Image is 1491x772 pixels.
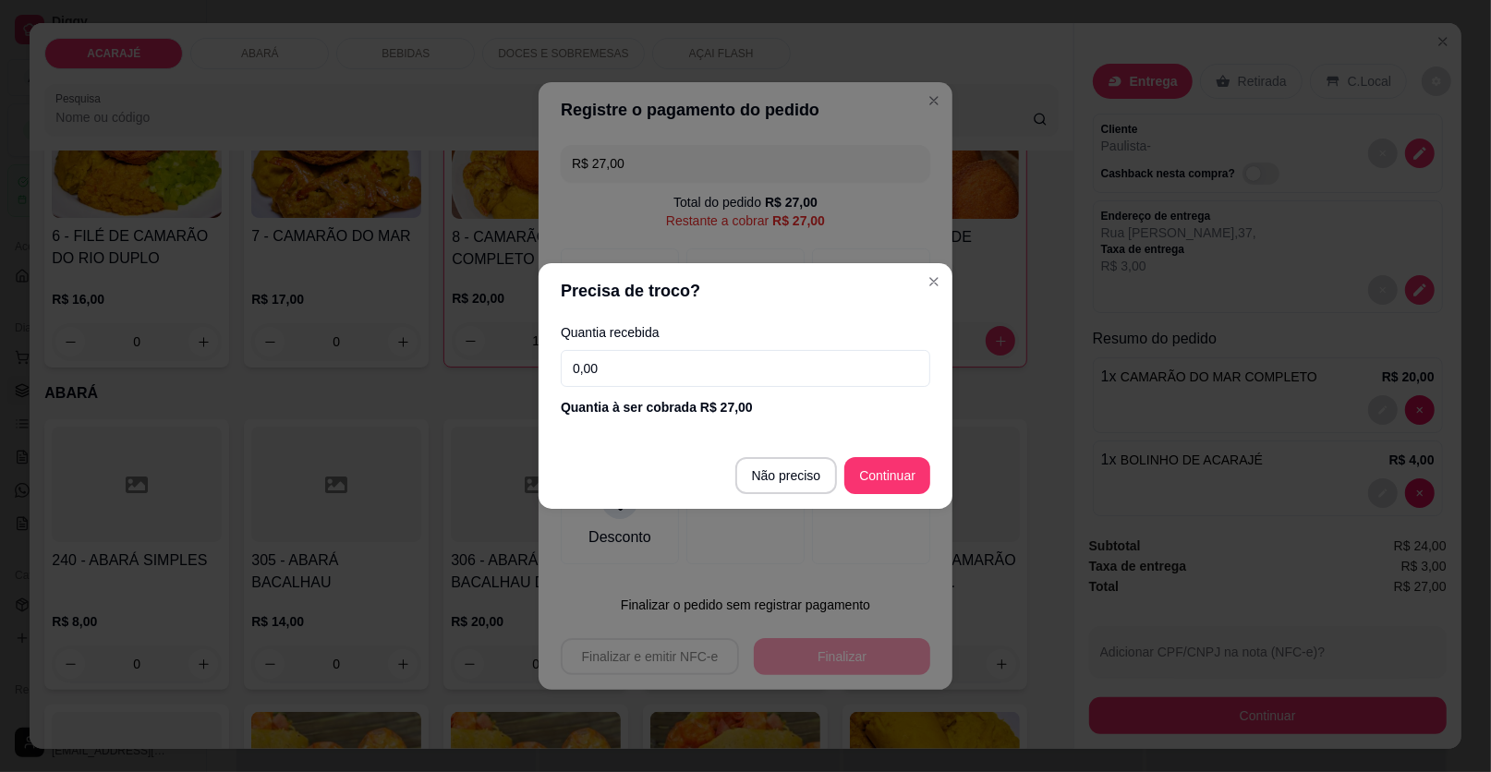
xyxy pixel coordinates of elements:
[539,263,952,319] header: Precisa de troco?
[561,326,930,339] label: Quantia recebida
[561,398,930,416] div: Quantia à ser cobrada R$ 27,00
[735,457,838,494] button: Não preciso
[919,267,949,296] button: Close
[844,457,930,494] button: Continuar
